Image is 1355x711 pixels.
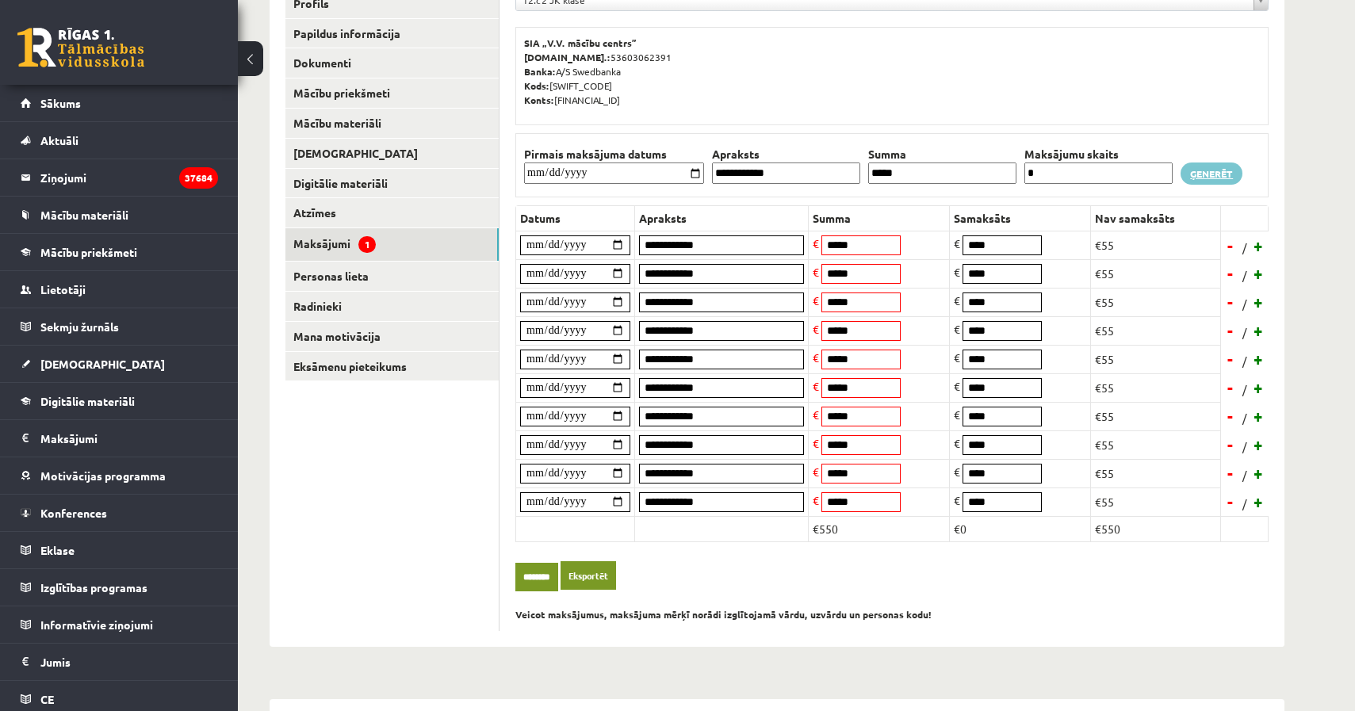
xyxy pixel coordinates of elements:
[813,436,819,450] span: €
[813,379,819,393] span: €
[1223,433,1238,457] a: -
[1251,433,1267,457] a: +
[813,493,819,507] span: €
[1091,402,1221,430] td: €55
[40,133,78,147] span: Aktuāli
[1251,404,1267,428] a: +
[1091,205,1221,231] th: Nav samaksāts
[1241,353,1249,369] span: /
[1241,239,1249,256] span: /
[40,394,135,408] span: Digitālie materiāli
[524,36,1260,107] p: 53603062391 A/S Swedbanka [SWIFT_CODE] [FINANCIAL_ID]
[1251,319,1267,342] a: +
[1223,404,1238,428] a: -
[520,146,708,162] th: Pirmais maksājuma datums
[1241,267,1249,284] span: /
[21,271,218,308] a: Lietotāji
[1223,347,1238,371] a: -
[21,346,218,382] a: [DEMOGRAPHIC_DATA]
[21,569,218,606] a: Izglītības programas
[1223,319,1238,342] a: -
[954,493,960,507] span: €
[524,65,556,78] b: Banka:
[285,19,499,48] a: Papildus informācija
[524,36,637,49] b: SIA „V.V. mācību centrs”
[1091,516,1221,541] td: €550
[1241,296,1249,312] span: /
[285,262,499,291] a: Personas lieta
[21,122,218,159] a: Aktuāli
[1091,345,1221,373] td: €55
[1091,430,1221,459] td: €55
[1091,459,1221,487] td: €55
[708,146,864,162] th: Apraksts
[285,198,499,227] a: Atzīmes
[524,79,549,92] b: Kods:
[813,265,819,279] span: €
[1223,262,1238,285] a: -
[40,655,71,669] span: Jumis
[21,308,218,345] a: Sekmju žurnāls
[285,169,499,198] a: Digitālie materiāli
[524,94,554,106] b: Konts:
[40,282,86,296] span: Lietotāji
[813,407,819,422] span: €
[1241,495,1249,512] span: /
[813,236,819,250] span: €
[1241,381,1249,398] span: /
[40,692,54,706] span: CE
[954,464,960,479] span: €
[954,436,960,450] span: €
[1223,290,1238,314] a: -
[635,205,809,231] th: Apraksts
[954,293,960,308] span: €
[1241,467,1249,484] span: /
[809,205,950,231] th: Summa
[1223,461,1238,485] a: -
[40,319,119,334] span: Sekmju žurnāls
[40,96,81,110] span: Sākums
[40,245,137,259] span: Mācību priekšmeti
[809,516,950,541] td: €550
[864,146,1020,162] th: Summa
[40,543,75,557] span: Eklase
[40,159,218,196] legend: Ziņojumi
[516,205,635,231] th: Datums
[40,506,107,520] span: Konferences
[1241,410,1249,426] span: /
[813,464,819,479] span: €
[21,85,218,121] a: Sākums
[1091,487,1221,516] td: €55
[954,350,960,365] span: €
[813,293,819,308] span: €
[524,51,611,63] b: [DOMAIN_NAME].:
[21,644,218,680] a: Jumis
[1241,438,1249,455] span: /
[1223,234,1238,258] a: -
[40,420,218,457] legend: Maksājumi
[21,457,218,494] a: Motivācijas programma
[954,407,960,422] span: €
[1091,288,1221,316] td: €55
[1251,490,1267,514] a: +
[40,580,147,594] span: Izglītības programas
[1241,324,1249,341] span: /
[954,265,960,279] span: €
[515,608,932,621] b: Veicot maksājumus, maksājuma mērķī norādi izglītojamā vārdu, uzvārdu un personas kodu!
[1020,146,1177,162] th: Maksājumu skaits
[1091,259,1221,288] td: €55
[1251,376,1267,399] a: +
[813,322,819,336] span: €
[1251,347,1267,371] a: +
[21,420,218,457] a: Maksājumi
[285,228,499,261] a: Maksājumi1
[21,197,218,233] a: Mācību materiāli
[1091,316,1221,345] td: €55
[950,205,1091,231] th: Samaksāts
[21,495,218,531] a: Konferences
[21,606,218,643] a: Informatīvie ziņojumi
[1091,373,1221,402] td: €55
[1251,262,1267,285] a: +
[561,561,616,591] a: Eksportēt
[1251,234,1267,258] a: +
